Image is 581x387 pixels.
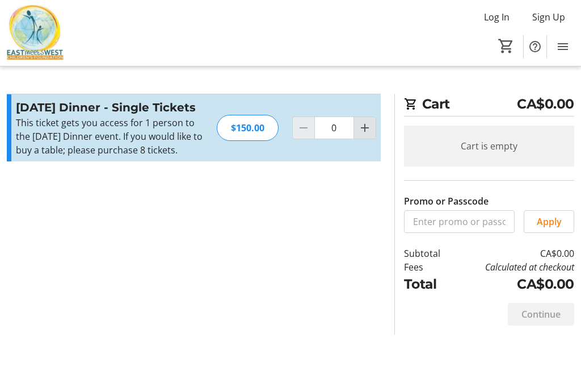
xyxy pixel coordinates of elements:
[484,10,510,24] span: Log In
[496,36,516,56] button: Cart
[404,94,574,116] h2: Cart
[404,210,515,233] input: Enter promo or passcode
[217,115,279,141] div: $150.00
[7,5,64,61] img: East Meets West Children's Foundation's Logo
[537,215,562,228] span: Apply
[453,260,574,274] td: Calculated at checkout
[16,99,203,116] h3: [DATE] Dinner - Single Tickets
[404,194,489,208] label: Promo or Passcode
[314,116,354,139] input: Diwali Dinner - Single Tickets Quantity
[404,260,453,274] td: Fees
[524,210,574,233] button: Apply
[517,94,574,114] span: CA$0.00
[453,274,574,294] td: CA$0.00
[404,126,574,167] div: Cart is empty
[532,10,565,24] span: Sign Up
[404,274,453,294] td: Total
[404,247,453,260] td: Subtotal
[354,117,376,139] button: Increment by one
[453,247,574,260] td: CA$0.00
[523,8,574,26] button: Sign Up
[551,35,574,58] button: Menu
[475,8,519,26] button: Log In
[16,116,203,157] div: This ticket gets you access for 1 person to the [DATE] Dinner event. If you would like to buy a t...
[524,35,546,58] button: Help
